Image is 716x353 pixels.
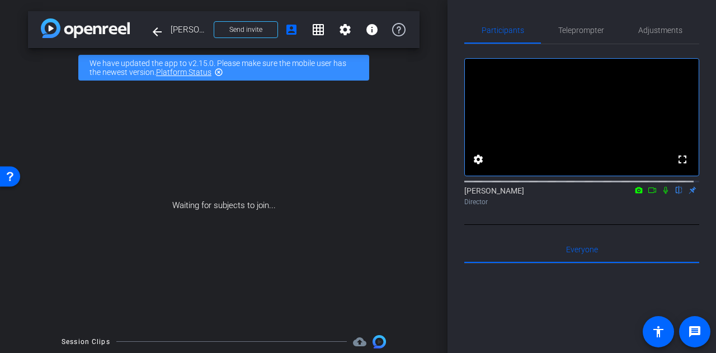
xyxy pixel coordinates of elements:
mat-icon: settings [338,23,352,36]
button: Send invite [214,21,278,38]
span: Send invite [229,25,262,34]
span: Participants [482,26,524,34]
span: [PERSON_NAME] [171,18,207,41]
mat-icon: fullscreen [676,153,689,166]
div: Waiting for subjects to join... [28,87,420,324]
mat-icon: info [365,23,379,36]
img: Session clips [373,335,386,349]
mat-icon: cloud_upload [353,335,366,349]
mat-icon: grid_on [312,23,325,36]
div: We have updated the app to v2.15.0. Please make sure the mobile user has the newest version. [78,55,369,81]
span: Adjustments [638,26,682,34]
span: Everyone [566,246,598,253]
mat-icon: highlight_off [214,68,223,77]
span: Destinations for your clips [353,335,366,349]
img: app-logo [41,18,130,38]
a: Platform Status [156,68,211,77]
div: Session Clips [62,336,110,347]
mat-icon: accessibility [652,325,665,338]
mat-icon: settings [472,153,485,166]
div: Director [464,197,699,207]
mat-icon: flip [672,185,686,195]
mat-icon: message [688,325,701,338]
mat-icon: account_box [285,23,298,36]
span: Teleprompter [558,26,604,34]
mat-icon: arrow_back [150,25,164,39]
div: [PERSON_NAME] [464,185,699,207]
